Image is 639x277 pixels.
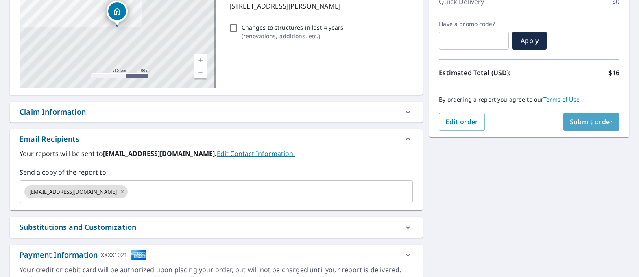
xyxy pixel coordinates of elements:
div: Dropped pin, building 1, Residential property, 16601 Langley Ave South Holland, IL 60473 [107,1,128,26]
div: Email Recipients [10,129,423,149]
a: Terms of Use [543,95,580,103]
p: [STREET_ADDRESS][PERSON_NAME] [229,1,410,11]
a: Current Level 17, Zoom In [194,54,207,66]
div: XXXX1021 [101,249,127,260]
div: [EMAIL_ADDRESS][DOMAIN_NAME] [24,185,128,198]
div: Payment Information [20,249,146,260]
button: Apply [512,32,547,50]
b: [EMAIL_ADDRESS][DOMAIN_NAME]. [103,149,217,158]
div: Substitutions and Customization [10,217,423,238]
label: Send a copy of the report to: [20,167,413,177]
span: Edit order [445,117,478,126]
div: Substitutions and Customization [20,222,136,233]
p: By ordering a report you agree to our [439,96,619,103]
button: Submit order [563,113,620,131]
div: Claim Information [20,106,86,117]
img: cardImage [131,249,146,260]
p: Estimated Total (USD): [439,68,529,78]
p: $16 [608,68,619,78]
span: Apply [519,36,540,45]
a: Current Level 17, Zoom Out [194,66,207,78]
span: Submit order [570,117,613,126]
p: ( renovations, additions, etc. ) [242,32,344,40]
span: [EMAIL_ADDRESS][DOMAIN_NAME] [24,188,122,196]
label: Have a promo code? [439,20,509,28]
a: EditContactInfo [217,149,295,158]
label: Your reports will be sent to [20,149,413,158]
button: Edit order [439,113,485,131]
div: Email Recipients [20,134,79,145]
p: Changes to structures in last 4 years [242,23,344,32]
div: Claim Information [10,102,423,122]
div: Payment InformationXXXX1021cardImage [10,245,423,265]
